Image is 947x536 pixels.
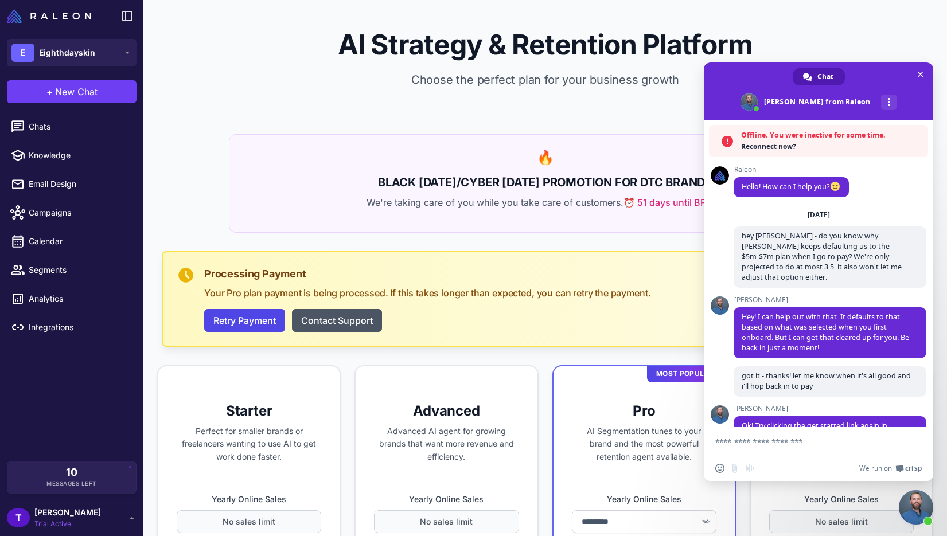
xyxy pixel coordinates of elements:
span: Trial Active [34,519,101,529]
h3: Starter [177,402,321,420]
span: Eighthdayskin [39,46,95,59]
p: Perfect for smaller brands or freelancers wanting to use AI to get work done faster. [177,425,321,464]
span: Analytics [29,292,130,305]
button: +New Chat [7,80,137,103]
span: got it - thanks! let me know when it's all good and i'll hop back in to pay [742,371,911,391]
h3: Advanced [374,402,519,420]
span: hey [PERSON_NAME] - do you know why [PERSON_NAME] keeps defaulting us to the $5m-$7m plan when I ... [742,231,902,282]
span: Hey! I can help out with that. It defaults to that based on what was selected when you first onbo... [742,312,909,353]
div: [DATE] [808,212,830,218]
span: Insert an emoji [715,464,724,473]
span: Raleon [734,166,849,174]
span: Reconnect now? [741,141,922,152]
span: 10 [66,467,77,478]
div: More channels [881,95,897,110]
h3: Pro [572,402,716,420]
label: Yearly Online Sales [769,493,914,506]
a: Chats [5,115,139,139]
span: Knowledge [29,149,130,162]
span: [PERSON_NAME] [34,506,101,519]
div: E [11,44,34,62]
label: Yearly Online Sales [374,493,519,506]
span: Offline. You were inactive for some time. [741,130,922,141]
span: Crisp [905,464,922,473]
span: No sales limit [420,515,473,528]
textarea: Compose your message... [715,437,897,447]
div: Close chat [899,490,933,525]
span: Chats [29,120,130,133]
span: Chat [817,68,833,85]
span: [PERSON_NAME] [734,296,926,304]
a: Segments [5,258,139,282]
span: Messages Left [46,479,97,488]
button: Contact Support [292,309,382,332]
a: Analytics [5,287,139,311]
span: Calendar [29,235,130,248]
div: Most Popular [647,365,723,382]
div: T [7,508,30,527]
span: We run on [859,464,892,473]
h2: BLACK [DATE]/CYBER [DATE] PROMOTION FOR DTC BRANDS [243,174,848,191]
h3: Processing Payment [204,266,914,281]
p: Your Pro plan payment is being processed. If this takes longer than expected, you can retry the p... [204,286,914,300]
span: No sales limit [223,515,275,528]
a: Knowledge [5,143,139,167]
a: Campaigns [5,201,139,225]
span: Close chat [914,68,926,80]
span: Hello! How can I help you? [742,182,841,191]
span: + [46,85,53,99]
p: Choose the perfect plan for your business growth [162,71,929,88]
p: Advanced AI agent for growing brands that want more revenue and efficiency. [374,425,519,464]
div: Chat [793,68,845,85]
button: Retry Payment [204,309,285,332]
span: New Chat [55,85,98,99]
span: Ok! Try clicking the get started link again in [GEOGRAPHIC_DATA] and it should now get you to the... [742,421,914,472]
a: We run onCrisp [859,464,922,473]
span: [PERSON_NAME] [734,405,926,413]
label: Yearly Online Sales [177,493,321,506]
span: Integrations [29,321,130,334]
p: AI Segmentation tunes to your brand and the most powerful retention agent available. [572,425,716,464]
span: Email Design [29,178,130,190]
button: EEighthdayskin [7,39,137,66]
span: No sales limit [815,515,868,528]
a: Raleon Logo [7,9,96,23]
label: Yearly Online Sales [572,493,716,506]
img: Raleon Logo [7,9,91,23]
span: ⏰ 51 days until BFCM! [623,195,724,209]
span: Segments [29,264,130,276]
a: Integrations [5,315,139,339]
p: We're taking care of you while you take care of customers. [243,195,848,209]
a: Calendar [5,229,139,253]
h1: AI Strategy & Retention Platform [162,28,929,62]
span: 🔥 [537,149,554,166]
span: Campaigns [29,206,130,219]
a: Email Design [5,172,139,196]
